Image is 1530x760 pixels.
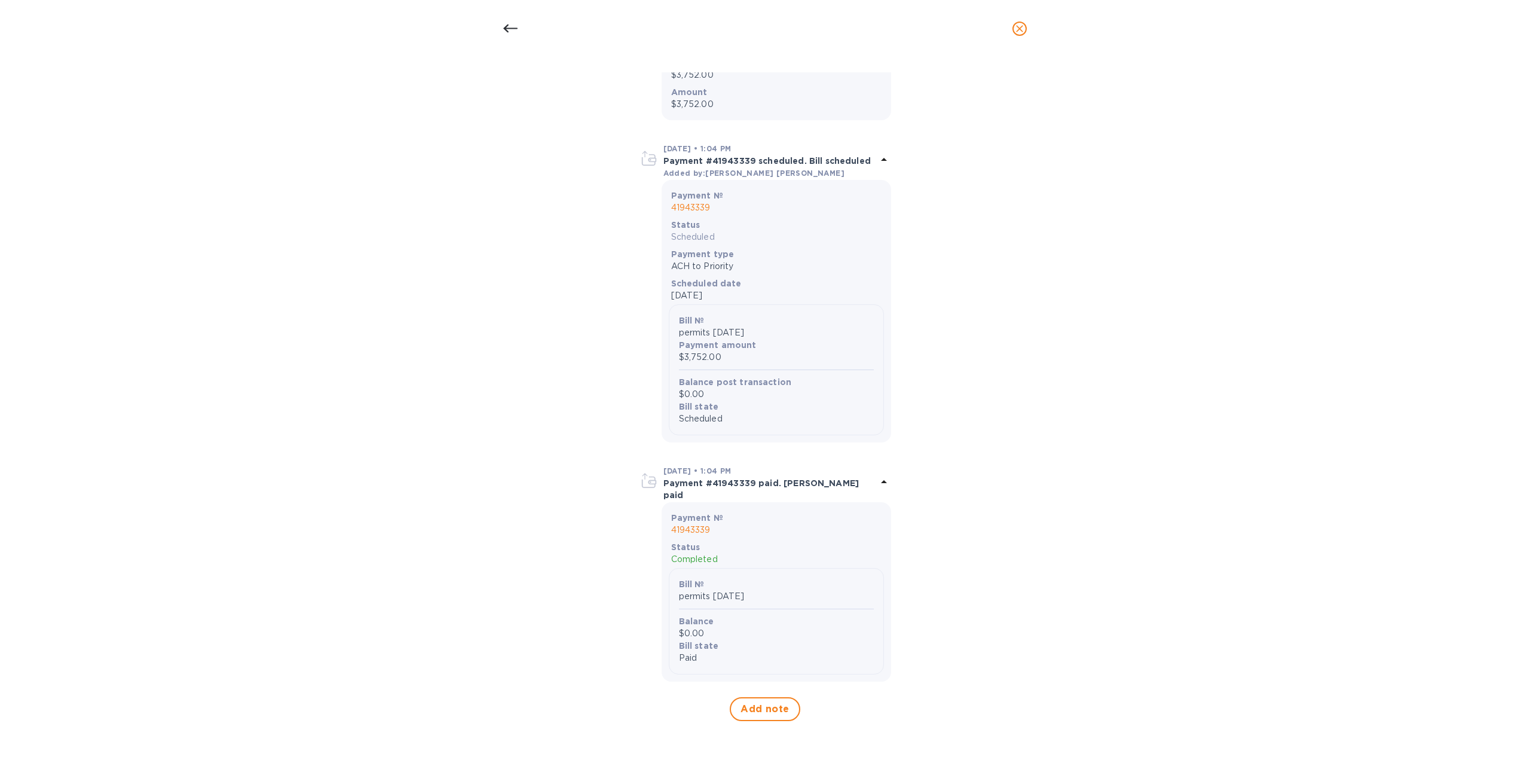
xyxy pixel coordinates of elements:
[671,553,882,566] p: Completed
[663,466,732,475] b: [DATE] • 1:04 PM
[671,231,882,243] p: Scheduled
[663,144,732,153] b: [DATE] • 1:04 PM
[679,652,874,664] p: Paid
[671,289,882,302] p: [DATE]
[679,590,874,603] p: permits [DATE]
[740,702,790,716] span: Add note
[679,641,719,651] b: Bill state
[679,340,757,350] b: Payment amount
[671,202,882,214] p: 41943339
[679,413,874,425] p: Scheduled
[679,616,714,626] b: Balance
[671,279,742,288] b: Scheduled date
[639,464,891,502] div: [DATE] • 1:04 PMPayment #41943339 paid. [PERSON_NAME] paid
[679,388,874,401] p: $0.00
[679,402,719,411] b: Bill state
[730,697,800,721] button: Add note
[639,142,891,180] div: [DATE] • 1:04 PMPayment #41943339 scheduled. Bill scheduledAdded by:[PERSON_NAME] [PERSON_NAME]
[663,477,877,501] p: Payment #41943339 paid. [PERSON_NAME] paid
[671,260,882,273] p: ACH to Priority
[679,316,705,325] b: Bill №
[671,87,708,97] b: Amount
[679,579,705,589] b: Bill №
[679,351,874,364] p: $3,752.00
[1005,14,1034,43] button: close
[679,377,792,387] b: Balance post transaction
[671,98,882,111] p: $3,752.00
[671,191,723,200] b: Payment №
[671,542,700,552] b: Status
[671,69,882,81] p: $3,752.00
[663,155,877,167] p: Payment #41943339 scheduled. Bill scheduled
[663,169,844,178] b: Added by: [PERSON_NAME] [PERSON_NAME]
[671,220,700,230] b: Status
[671,513,723,523] b: Payment №
[671,249,735,259] b: Payment type
[679,627,874,640] p: $0.00
[671,524,882,536] p: 41943339
[679,326,874,339] p: permits [DATE]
